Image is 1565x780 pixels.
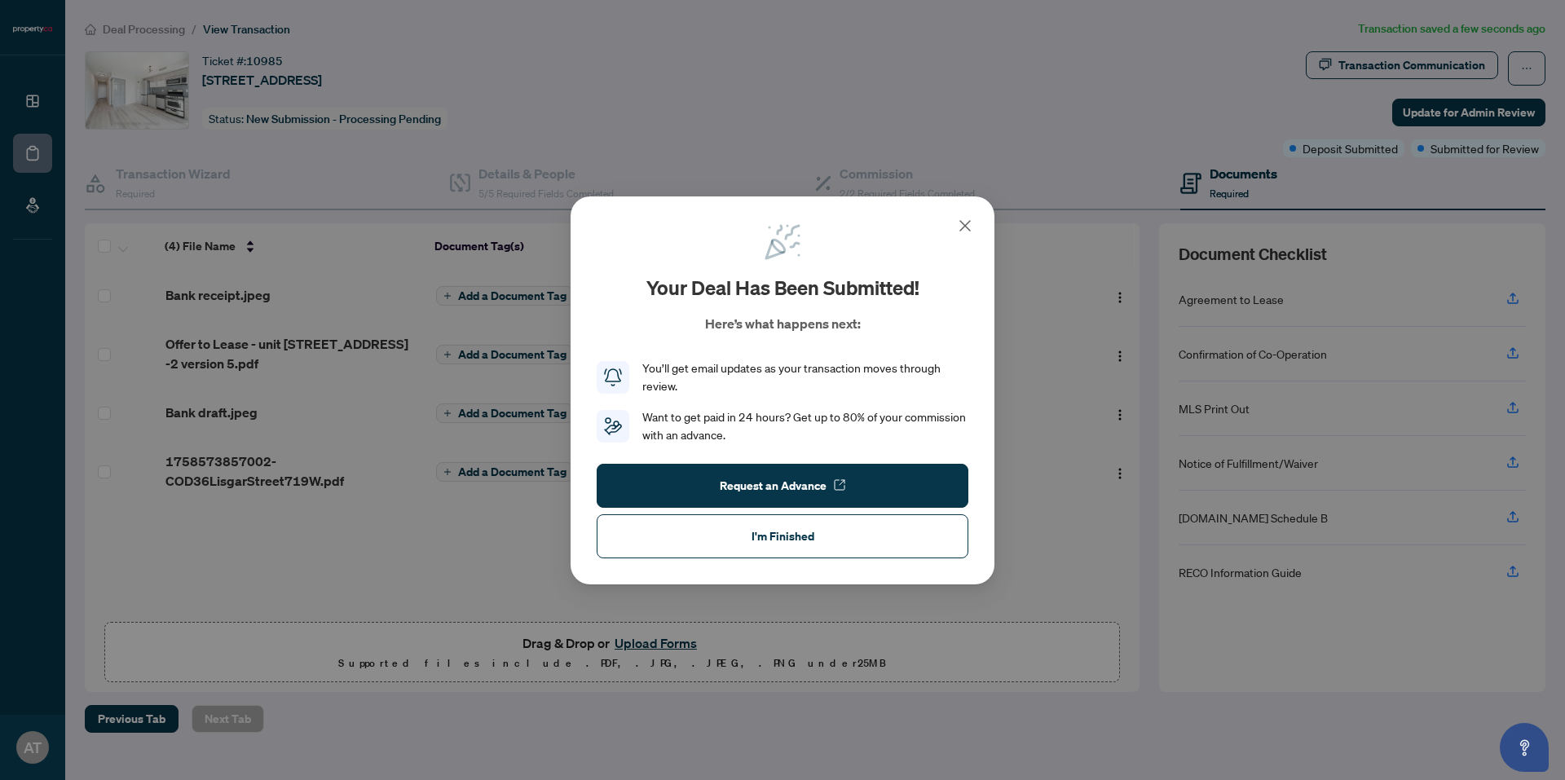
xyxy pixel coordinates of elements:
[597,463,968,507] button: Request an Advance
[597,513,968,557] button: I'm Finished
[646,275,919,301] h2: Your deal has been submitted!
[720,472,827,498] span: Request an Advance
[705,314,861,333] p: Here’s what happens next:
[752,522,814,549] span: I'm Finished
[1500,723,1549,772] button: Open asap
[642,359,968,395] div: You’ll get email updates as your transaction moves through review.
[642,408,968,444] div: Want to get paid in 24 hours? Get up to 80% of your commission with an advance.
